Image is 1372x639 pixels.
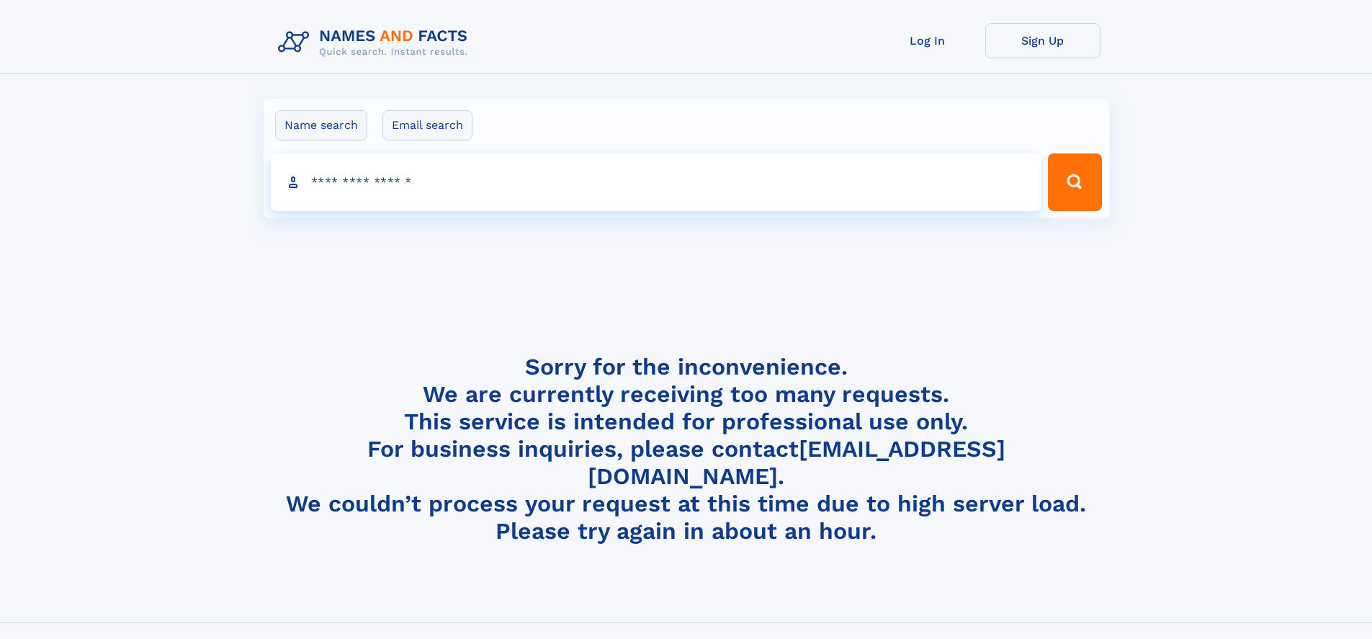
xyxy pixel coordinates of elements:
[382,110,472,140] label: Email search
[271,153,1042,211] input: search input
[272,353,1100,545] h4: Sorry for the inconvenience. We are currently receiving too many requests. This service is intend...
[272,23,480,62] img: Logo Names and Facts
[588,435,1005,490] a: [EMAIL_ADDRESS][DOMAIN_NAME]
[870,23,985,58] a: Log In
[275,110,367,140] label: Name search
[985,23,1100,58] a: Sign Up
[1048,153,1101,211] button: Search Button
